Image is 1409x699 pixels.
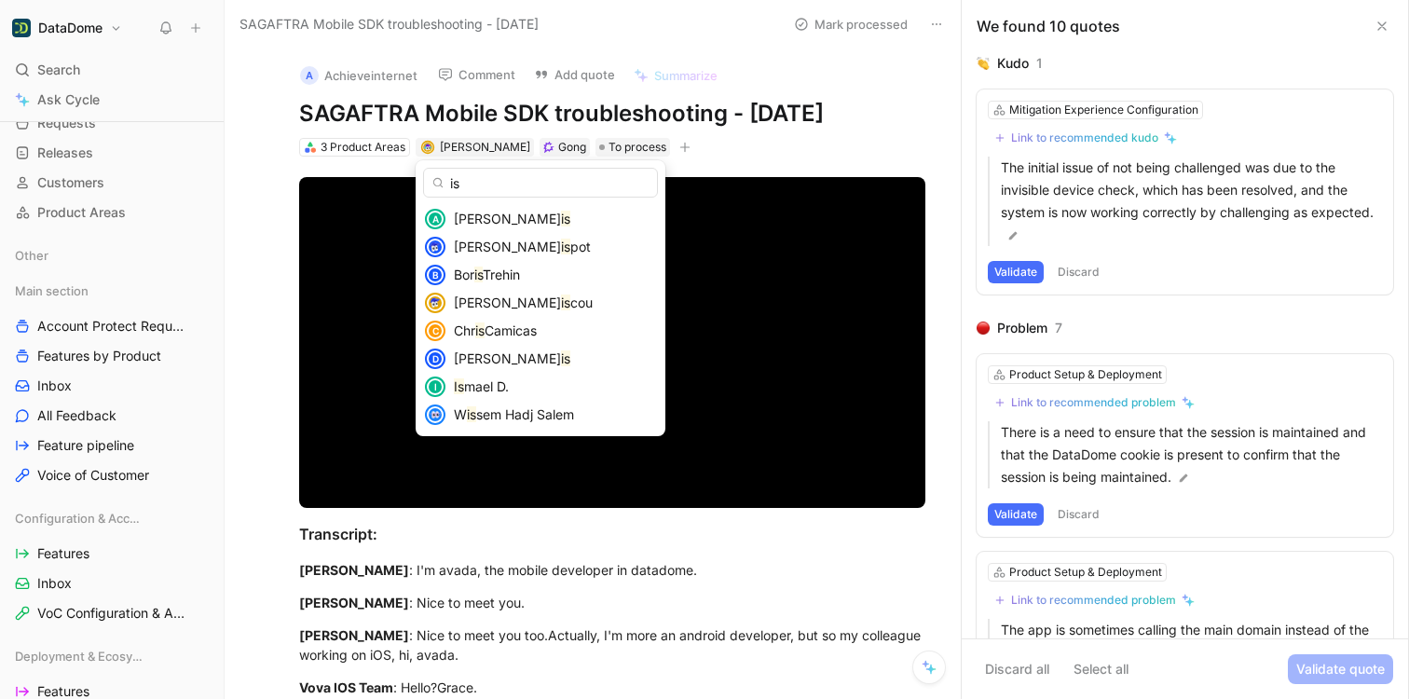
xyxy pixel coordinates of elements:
mark: Is [454,378,464,394]
div: D [427,350,444,367]
mark: is [561,295,570,310]
span: mael D. [464,378,509,394]
mark: is [474,267,483,282]
img: avatar [427,239,444,255]
div: C [427,322,444,339]
div: I [427,378,444,395]
span: [PERSON_NAME] [454,239,561,254]
span: Camicas [485,322,537,338]
img: avatar [427,295,444,311]
span: pot [570,239,591,254]
img: avatar [427,406,444,423]
mark: is [561,239,570,254]
span: [PERSON_NAME] [454,211,561,226]
mark: is [475,322,485,338]
span: [PERSON_NAME] [454,350,561,366]
mark: is [561,211,570,226]
div: A [427,211,444,227]
span: Trehin [483,267,520,282]
div: B [427,267,444,283]
input: Search reporter [423,168,658,198]
span: [PERSON_NAME] [454,295,561,310]
mark: is [467,406,476,422]
span: Chr [454,322,475,338]
span: W [454,406,467,422]
mark: is [561,350,570,366]
span: cou [570,295,593,310]
span: sem Hadj Salem [476,406,574,422]
span: Bor [454,267,474,282]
